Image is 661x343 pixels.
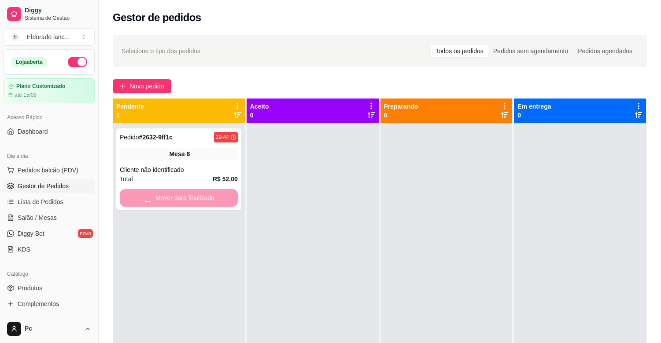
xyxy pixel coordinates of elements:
p: 0 [517,111,551,120]
span: Total [120,174,133,184]
span: Pedidos balcão (PDV) [18,166,78,175]
a: Dashboard [4,124,95,139]
button: Pedidos balcão (PDV) [4,163,95,177]
button: Pc [4,318,95,339]
a: Plano Customizadoaté 15/09 [4,78,95,103]
span: plus [120,83,126,89]
span: Selecione o tipo dos pedidos [122,46,200,56]
h2: Gestor de pedidos [113,11,201,25]
p: 0 [384,111,418,120]
a: KDS [4,242,95,256]
span: Diggy Bot [18,229,44,238]
div: Pedidos agendados [573,45,637,57]
span: E [11,33,20,41]
span: Complementos [18,299,59,308]
div: Eldorado lanc ... [27,33,70,41]
button: Alterar Status [68,57,87,67]
a: Complementos [4,297,95,311]
a: Salão / Mesas [4,211,95,225]
div: 8 [186,150,190,158]
span: Diggy [25,7,91,15]
p: Preparando [384,102,418,111]
div: Dia a dia [4,149,95,163]
p: Em entrega [517,102,551,111]
div: 19:44 [216,134,229,141]
div: Catálogo [4,267,95,281]
a: DiggySistema de Gestão [4,4,95,25]
a: Produtos [4,281,95,295]
div: Todos os pedidos [431,45,488,57]
div: Cliente não identificado [120,165,238,174]
span: Gestor de Pedidos [18,182,69,190]
p: 0 [250,111,269,120]
strong: # 2632-9ff1c [139,134,173,141]
strong: R$ 52,00 [213,175,238,182]
article: até 15/09 [15,91,37,99]
span: Pc [25,325,81,333]
a: Lista de Pedidos [4,195,95,209]
span: Mesa [169,150,185,158]
button: Novo pedido [113,79,171,93]
span: Produtos [18,284,42,292]
span: KDS [18,245,30,254]
div: Acesso Rápido [4,110,95,124]
span: Novo pedido [129,81,164,91]
span: Salão / Mesas [18,213,57,222]
span: Dashboard [18,127,48,136]
article: Plano Customizado [16,83,65,90]
button: Select a team [4,28,95,46]
a: Diggy Botnovo [4,226,95,241]
span: Lista de Pedidos [18,197,63,206]
p: Pendente [116,102,144,111]
span: Pedido [120,134,139,141]
div: Loja aberta [11,57,48,67]
span: Sistema de Gestão [25,15,91,22]
p: Aceito [250,102,269,111]
p: 1 [116,111,144,120]
a: Gestor de Pedidos [4,179,95,193]
div: Pedidos sem agendamento [488,45,573,57]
